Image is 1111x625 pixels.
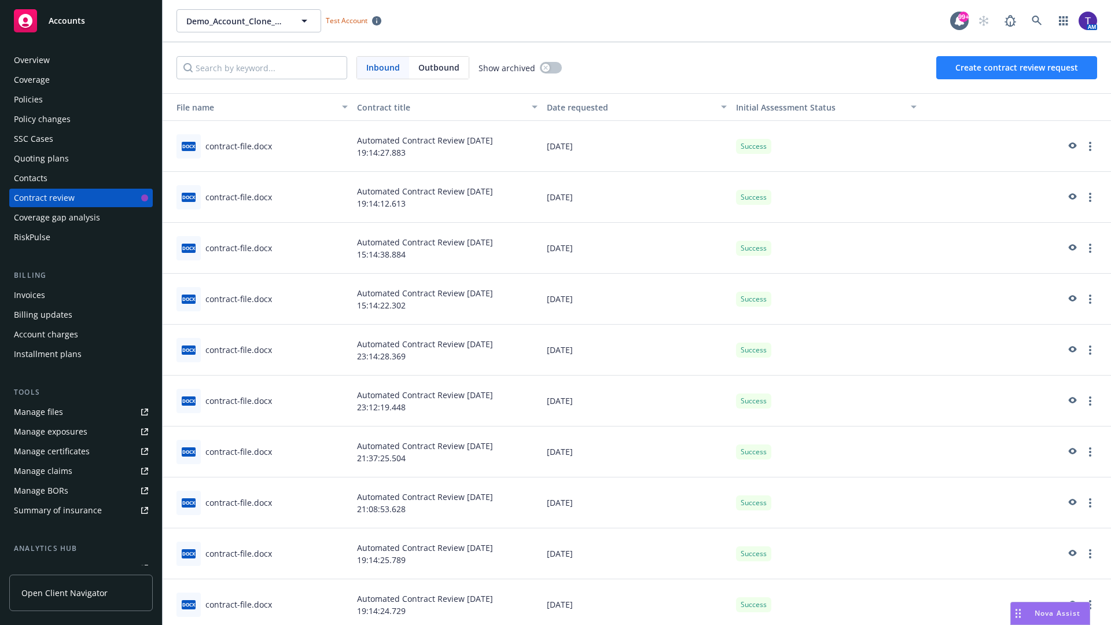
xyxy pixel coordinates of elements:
[1011,602,1025,624] div: Drag to move
[9,90,153,109] a: Policies
[14,345,82,363] div: Installment plans
[9,422,153,441] a: Manage exposures
[1065,190,1079,204] a: preview
[182,600,196,609] span: docx
[326,16,367,25] span: Test Account
[542,121,732,172] div: [DATE]
[9,481,153,500] a: Manage BORs
[352,427,542,477] div: Automated Contract Review [DATE] 21:37:25.504
[352,274,542,325] div: Automated Contract Review [DATE] 15:14:22.302
[1083,547,1097,561] a: more
[14,442,90,461] div: Manage certificates
[357,57,409,79] span: Inbound
[352,223,542,274] div: Automated Contract Review [DATE] 15:14:38.884
[14,208,100,227] div: Coverage gap analysis
[1065,547,1079,561] a: preview
[9,110,153,128] a: Policy changes
[14,149,69,168] div: Quoting plans
[736,102,836,113] span: Initial Assessment Status
[1083,343,1097,357] a: more
[1083,445,1097,459] a: more
[1010,602,1090,625] button: Nova Assist
[1065,343,1079,357] a: preview
[1083,496,1097,510] a: more
[14,403,63,421] div: Manage files
[958,12,969,22] div: 99+
[542,376,732,427] div: [DATE]
[9,228,153,247] a: RiskPulse
[741,498,767,508] span: Success
[9,149,153,168] a: Quoting plans
[14,90,43,109] div: Policies
[547,101,715,113] div: Date requested
[186,15,286,27] span: Demo_Account_Clone_QA_CR_Tests_Prospect
[741,600,767,610] span: Success
[352,93,542,121] button: Contract title
[14,286,45,304] div: Invoices
[9,387,153,398] div: Tools
[182,295,196,303] span: docx
[9,501,153,520] a: Summary of insurance
[14,306,72,324] div: Billing updates
[1065,139,1079,153] a: preview
[176,9,321,32] button: Demo_Account_Clone_QA_CR_Tests_Prospect
[176,56,347,79] input: Search by keyword...
[741,243,767,253] span: Success
[1083,241,1097,255] a: more
[14,559,110,578] div: Loss summary generator
[9,403,153,421] a: Manage files
[1079,12,1097,30] img: photo
[741,192,767,203] span: Success
[936,56,1097,79] button: Create contract review request
[14,189,75,207] div: Contract review
[182,396,196,405] span: docx
[542,528,732,579] div: [DATE]
[1065,496,1079,510] a: preview
[167,101,335,113] div: Toggle SortBy
[736,101,904,113] div: Toggle SortBy
[409,57,469,79] span: Outbound
[542,427,732,477] div: [DATE]
[14,51,50,69] div: Overview
[205,395,272,407] div: contract-file.docx
[542,93,732,121] button: Date requested
[352,172,542,223] div: Automated Contract Review [DATE] 19:14:12.613
[1065,445,1079,459] a: preview
[321,14,386,27] span: Test Account
[352,477,542,528] div: Automated Contract Review [DATE] 21:08:53.628
[352,528,542,579] div: Automated Contract Review [DATE] 19:14:25.789
[205,140,272,152] div: contract-file.docx
[9,462,153,480] a: Manage claims
[182,345,196,354] span: docx
[741,549,767,559] span: Success
[1065,241,1079,255] a: preview
[9,543,153,554] div: Analytics hub
[205,344,272,356] div: contract-file.docx
[999,9,1022,32] a: Report a Bug
[9,325,153,344] a: Account charges
[205,191,272,203] div: contract-file.docx
[9,208,153,227] a: Coverage gap analysis
[1052,9,1075,32] a: Switch app
[9,169,153,187] a: Contacts
[1025,9,1049,32] a: Search
[9,345,153,363] a: Installment plans
[972,9,995,32] a: Start snowing
[1083,292,1097,306] a: more
[542,274,732,325] div: [DATE]
[1065,598,1079,612] a: preview
[9,130,153,148] a: SSC Cases
[14,130,53,148] div: SSC Cases
[182,193,196,201] span: docx
[352,325,542,376] div: Automated Contract Review [DATE] 23:14:28.369
[9,189,153,207] a: Contract review
[418,61,459,73] span: Outbound
[14,110,71,128] div: Policy changes
[741,294,767,304] span: Success
[1083,139,1097,153] a: more
[741,396,767,406] span: Success
[366,61,400,73] span: Inbound
[205,446,272,458] div: contract-file.docx
[182,549,196,558] span: docx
